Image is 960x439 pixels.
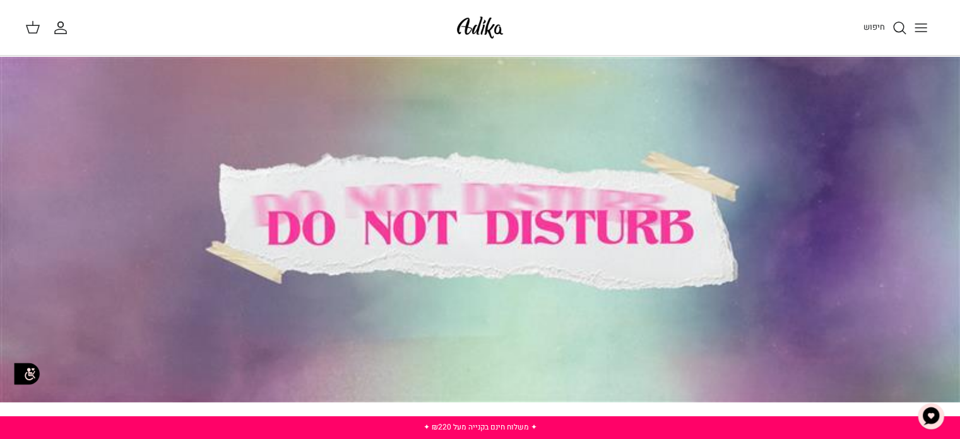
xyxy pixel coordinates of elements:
img: accessibility_icon02.svg [9,356,44,391]
a: חיפוש [863,20,907,35]
a: החשבון שלי [53,20,73,35]
img: Adika IL [453,13,507,42]
button: Toggle menu [907,14,935,42]
a: ✦ משלוח חינם בקנייה מעל ₪220 ✦ [423,421,536,433]
span: חיפוש [863,21,885,33]
button: צ'אט [912,397,950,435]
